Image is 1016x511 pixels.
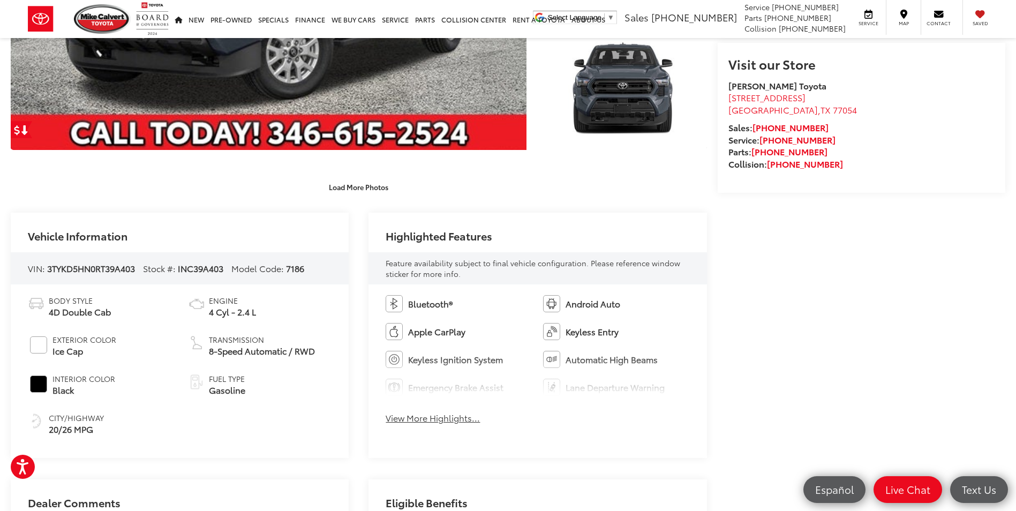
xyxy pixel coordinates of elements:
img: Automatic High Beams [543,351,560,368]
span: Collision [744,23,777,34]
span: 3TYKD5HN0RT39A403 [47,262,135,274]
span: Live Chat [880,483,936,496]
span: [GEOGRAPHIC_DATA] [728,103,818,116]
span: [PHONE_NUMBER] [772,2,839,12]
span: Transmission [209,334,315,345]
span: Bluetooth® [408,298,453,310]
strong: Collision: [728,157,843,170]
span: Ice Cap [52,345,116,357]
span: Feature availability subject to final vehicle configuration. Please reference window sticker for ... [386,258,680,279]
span: Interior Color [52,373,115,384]
img: Keyless Ignition System [386,351,403,368]
span: #FFFFFF [30,336,47,354]
span: [PHONE_NUMBER] [779,23,846,34]
img: Keyless Entry [543,323,560,340]
span: [PHONE_NUMBER] [651,10,737,24]
a: [PHONE_NUMBER] [767,157,843,170]
a: [STREET_ADDRESS] [GEOGRAPHIC_DATA],TX 77054 [728,91,857,116]
span: Map [892,20,915,27]
img: Bluetooth® [386,295,403,312]
span: Engine [209,295,256,306]
span: Service [856,20,880,27]
img: Apple CarPlay [386,323,403,340]
span: Stock #: [143,262,176,274]
a: Text Us [950,476,1008,503]
a: Español [803,476,866,503]
span: Exterior Color [52,334,116,345]
h2: Visit our Store [728,57,995,71]
span: Apple CarPlay [408,326,465,338]
strong: [PERSON_NAME] Toyota [728,79,826,92]
span: , [728,103,857,116]
span: City/Highway [49,412,104,423]
img: 2024 Toyota Tacoma SR [537,22,709,152]
span: Keyless Entry [566,326,619,338]
span: Body Style [49,295,111,306]
a: Expand Photo 3 [538,24,706,150]
span: Saved [968,20,992,27]
span: [STREET_ADDRESS] [728,91,806,103]
a: Get Price Drop Alert [11,121,32,138]
span: Black [52,384,115,396]
button: Load More Photos [321,177,396,196]
span: 4D Double Cab [49,306,111,318]
strong: Parts: [728,145,827,157]
span: 7186 [286,262,304,274]
h2: Vehicle Information [28,230,127,242]
img: Fuel Economy [28,412,45,430]
button: View More Highlights... [386,412,480,424]
span: #000000 [30,375,47,393]
span: 77054 [833,103,857,116]
span: 4 Cyl - 2.4 L [209,306,256,318]
span: 8-Speed Automatic / RWD [209,345,315,357]
span: Service [744,2,770,12]
span: Sales [624,10,649,24]
span: Contact [927,20,951,27]
span: ▼ [607,13,614,21]
span: TX [821,103,831,116]
img: Android Auto [543,295,560,312]
a: [PHONE_NUMBER] [759,133,836,146]
span: [PHONE_NUMBER] [764,12,831,23]
span: 20/26 MPG [49,423,104,435]
img: Mike Calvert Toyota [74,4,131,34]
span: Gasoline [209,384,245,396]
span: Fuel Type [209,373,245,384]
span: INC39A403 [178,262,223,274]
a: Live Chat [874,476,942,503]
a: [PHONE_NUMBER] [751,145,827,157]
span: Model Code: [231,262,284,274]
strong: Sales: [728,121,829,133]
span: VIN: [28,262,45,274]
span: Parts [744,12,762,23]
h2: Highlighted Features [386,230,492,242]
span: Text Us [957,483,1002,496]
span: Android Auto [566,298,620,310]
span: Español [810,483,859,496]
strong: Service: [728,133,836,146]
a: [PHONE_NUMBER] [752,121,829,133]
